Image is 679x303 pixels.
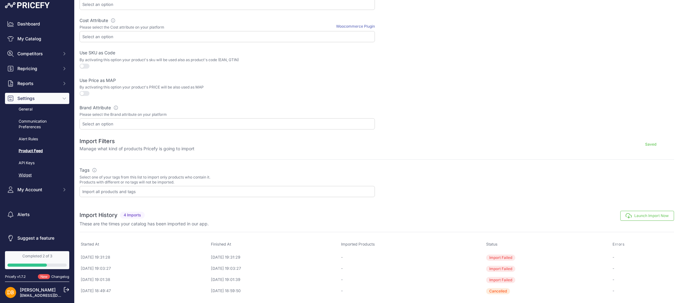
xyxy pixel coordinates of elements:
[7,254,67,259] div: Completed 2 of 3
[340,263,485,274] td: -
[5,48,69,59] button: Competitors
[17,187,58,193] span: My Account
[17,95,58,102] span: Settings
[5,274,26,279] div: Pricefy v1.7.2
[80,175,375,185] p: Select one of your tags from this list to import only products who contain it. Products with diff...
[80,85,375,90] p: By activating this option your product's PRICE will be also used as MAP
[20,287,56,292] a: [PERSON_NAME]
[5,116,69,133] a: Communication Preferences
[5,184,69,195] button: My Account
[80,146,194,152] p: Manage what kind of products Pricefy is going to import
[82,121,375,127] input: Select an option
[80,167,375,173] label: Tags
[38,274,50,279] span: New
[80,263,210,274] td: [DATE] 19:03:27
[613,277,673,283] p: -
[81,242,99,246] span: Started At
[80,252,210,263] td: [DATE] 19:31:28
[211,242,231,246] span: Finished At
[17,80,58,87] span: Reports
[5,158,69,169] a: API Keys
[80,25,164,30] p: Please select the Cost attribute on your platform
[82,34,375,39] input: Select an option
[120,212,145,219] span: 4 Imports
[80,105,375,111] label: Brand Attribute
[627,139,674,149] button: Saved
[17,66,58,72] span: Repricing
[17,51,58,57] span: Competitors
[486,255,515,261] span: Import Failed
[486,242,498,246] span: Status
[5,63,69,74] button: Repricing
[486,266,515,272] span: Import Failed
[5,78,69,89] button: Reports
[80,50,375,56] label: Use SKU as Code
[5,134,69,145] a: Alert Rules
[5,209,69,220] a: Alerts
[340,286,485,297] td: -
[486,288,510,294] span: Cancelled
[210,274,340,286] td: [DATE] 19:01:39
[80,77,375,84] label: Use Price as MAP
[80,274,210,286] td: [DATE] 19:01:38
[80,211,117,219] h2: Import History
[82,189,375,194] input: Import all products and tags
[80,17,375,24] label: Cost Attribute
[5,2,50,8] img: Pricefy Logo
[486,277,515,283] span: Import Failed
[210,263,340,274] td: [DATE] 19:03:27
[82,2,375,7] input: Select an option
[210,252,340,263] td: [DATE] 19:31:29
[613,255,673,260] p: -
[5,251,69,269] a: Completed 2 of 3
[210,286,340,297] td: [DATE] 18:59:50
[613,242,626,247] button: Errors
[620,211,674,221] button: Launch Import Now
[5,93,69,104] button: Settings
[5,233,69,244] a: Suggest a feature
[5,146,69,156] a: Product Feed
[80,137,194,146] h2: Import Filters
[341,242,375,246] span: Imported Products
[5,170,69,181] a: Widget
[613,266,673,272] p: -
[80,57,375,62] p: By activating this option your product's sku will be used also as product's code (EAN, GTIN)
[51,274,69,279] a: Changelog
[613,242,625,247] span: Errors
[80,112,375,117] p: Please select the Brand attribute on your platform
[613,288,673,294] p: -
[336,24,375,29] a: Woocommerce Plugin
[5,33,69,44] a: My Catalog
[80,221,209,227] p: These are the times your catalog has been imported in our app.
[5,18,69,244] nav: Sidebar
[20,293,85,298] a: [EMAIL_ADDRESS][DOMAIN_NAME]
[80,286,210,297] td: [DATE] 18:49:47
[340,252,485,263] td: -
[5,18,69,29] a: Dashboard
[5,104,69,115] a: General
[340,274,485,286] td: -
